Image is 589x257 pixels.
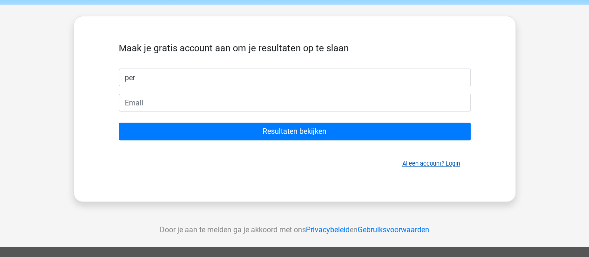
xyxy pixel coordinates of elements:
input: Email [119,94,471,111]
a: Privacybeleid [306,225,350,234]
a: Gebruiksvoorwaarden [358,225,429,234]
input: Voornaam [119,69,471,86]
h5: Maak je gratis account aan om je resultaten op te slaan [119,42,471,54]
input: Resultaten bekijken [119,123,471,140]
a: Al een account? Login [402,160,460,167]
